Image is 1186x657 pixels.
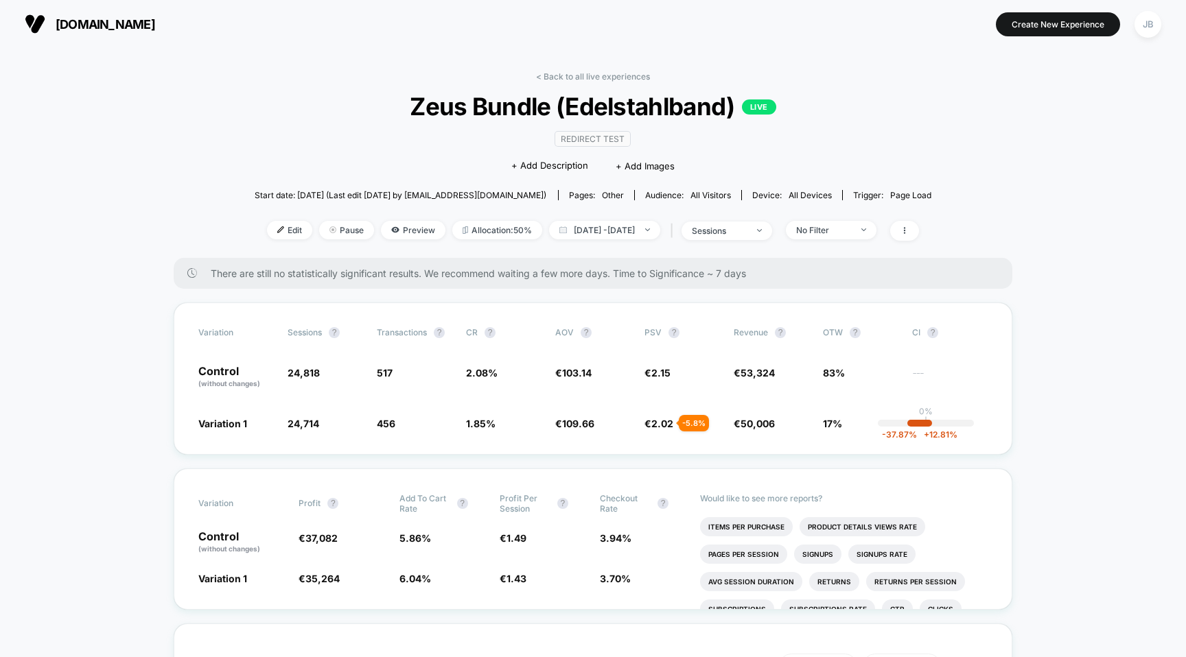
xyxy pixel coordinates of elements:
[734,367,775,379] span: €
[912,327,988,338] span: CI
[555,131,631,147] span: Redirect Test
[823,367,845,379] span: 83%
[757,229,762,232] img: end
[288,367,320,379] span: 24,818
[645,228,650,231] img: end
[511,159,588,173] span: + Add Description
[1135,11,1161,38] div: JB
[198,545,260,553] span: (without changes)
[457,498,468,509] button: ?
[700,599,774,619] li: Subscriptions
[559,226,567,233] img: calendar
[651,367,671,379] span: 2.15
[536,71,650,82] a: < Back to all live experiences
[198,531,285,554] p: Control
[305,573,340,584] span: 35,264
[452,221,542,239] span: Allocation: 50%
[569,190,624,200] div: Pages:
[667,221,682,241] span: |
[861,228,866,231] img: end
[679,415,709,431] div: - 5.8 %
[920,599,962,619] li: Clicks
[809,572,859,591] li: Returns
[644,367,671,379] span: €
[466,327,478,337] span: CR
[288,327,322,337] span: Sessions
[581,327,592,338] button: ?
[305,532,338,544] span: 37,082
[823,418,842,429] span: 17%
[925,416,927,427] p: |
[277,226,284,233] img: edit
[602,190,624,200] span: other
[198,327,274,338] span: Variation
[198,493,274,514] span: Variation
[741,418,775,429] span: 50,006
[848,545,916,564] li: Signups Rate
[890,190,931,200] span: Page Load
[924,429,929,440] span: +
[700,545,787,564] li: Pages Per Session
[329,226,336,233] img: end
[644,327,662,337] span: PSV
[381,221,445,239] span: Preview
[775,327,786,338] button: ?
[853,190,931,200] div: Trigger:
[734,327,768,337] span: Revenue
[463,226,468,234] img: rebalance
[211,267,985,279] span: There are still no statistically significant results. We recommend waiting a few more days . Time...
[700,517,793,536] li: Items Per Purchase
[21,13,159,35] button: [DOMAIN_NAME]
[399,493,450,514] span: Add To Cart Rate
[507,532,526,544] span: 1.49
[466,367,498,379] span: 2.08 %
[327,498,338,509] button: ?
[198,573,247,584] span: Variation 1
[796,225,851,235] div: No Filter
[500,573,526,584] span: €
[741,367,775,379] span: 53,324
[800,517,925,536] li: Product Details Views Rate
[741,190,842,200] span: Device:
[399,532,431,544] span: 5.86 %
[377,367,393,379] span: 517
[319,221,374,239] span: Pause
[255,190,546,200] span: Start date: [DATE] (Last edit [DATE] by [EMAIL_ADDRESS][DOMAIN_NAME])
[600,493,651,514] span: Checkout Rate
[690,190,731,200] span: All Visitors
[562,367,592,379] span: 103.14
[734,418,775,429] span: €
[500,493,550,514] span: Profit Per Session
[299,498,321,508] span: Profit
[500,532,526,544] span: €
[198,366,274,389] p: Control
[377,418,395,429] span: 456
[692,226,747,236] div: sessions
[850,327,861,338] button: ?
[267,221,312,239] span: Edit
[507,573,526,584] span: 1.43
[794,545,841,564] li: Signups
[700,572,802,591] li: Avg Session Duration
[555,327,574,337] span: AOV
[700,493,988,503] p: Would like to see more reports?
[600,532,631,544] span: 3.94 %
[466,418,496,429] span: 1.85 %
[651,418,673,429] span: 2.02
[288,92,898,121] span: Zeus Bundle (Edelstahlband)
[996,12,1120,36] button: Create New Experience
[485,327,496,338] button: ?
[927,327,938,338] button: ?
[917,429,957,440] span: 12.81 %
[562,418,594,429] span: 109.66
[882,429,917,440] span: -37.87 %
[919,406,933,416] p: 0%
[549,221,660,239] span: [DATE] - [DATE]
[742,99,776,115] p: LIVE
[399,573,431,584] span: 6.04 %
[789,190,832,200] span: all devices
[329,327,340,338] button: ?
[823,327,898,338] span: OTW
[668,327,679,338] button: ?
[645,190,731,200] div: Audience:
